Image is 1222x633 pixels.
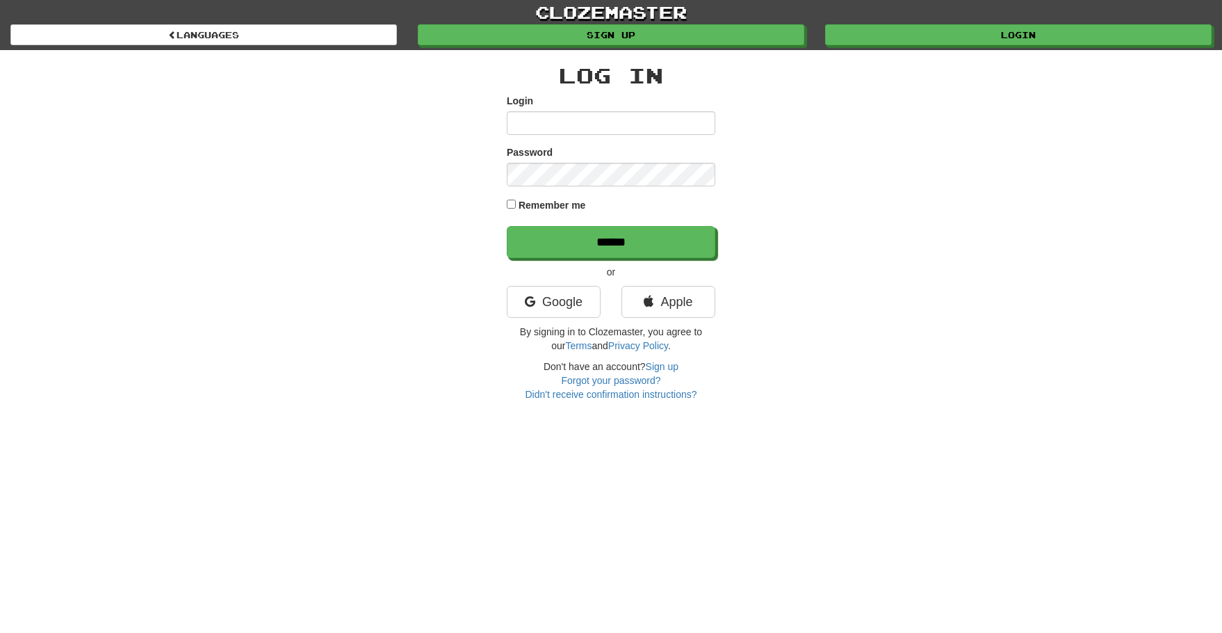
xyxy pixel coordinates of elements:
label: Remember me [519,198,586,212]
a: Forgot your password? [561,375,660,386]
a: Languages [10,24,397,45]
a: Didn't receive confirmation instructions? [525,389,696,400]
label: Login [507,94,533,108]
h2: Log In [507,64,715,87]
a: Apple [621,286,715,318]
a: Sign up [418,24,804,45]
a: Privacy Policy [608,340,668,351]
p: By signing in to Clozemaster, you agree to our and . [507,325,715,353]
a: Sign up [646,361,678,372]
a: Google [507,286,601,318]
label: Password [507,145,553,159]
p: or [507,265,715,279]
a: Login [825,24,1212,45]
div: Don't have an account? [507,360,715,401]
a: Terms [565,340,592,351]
